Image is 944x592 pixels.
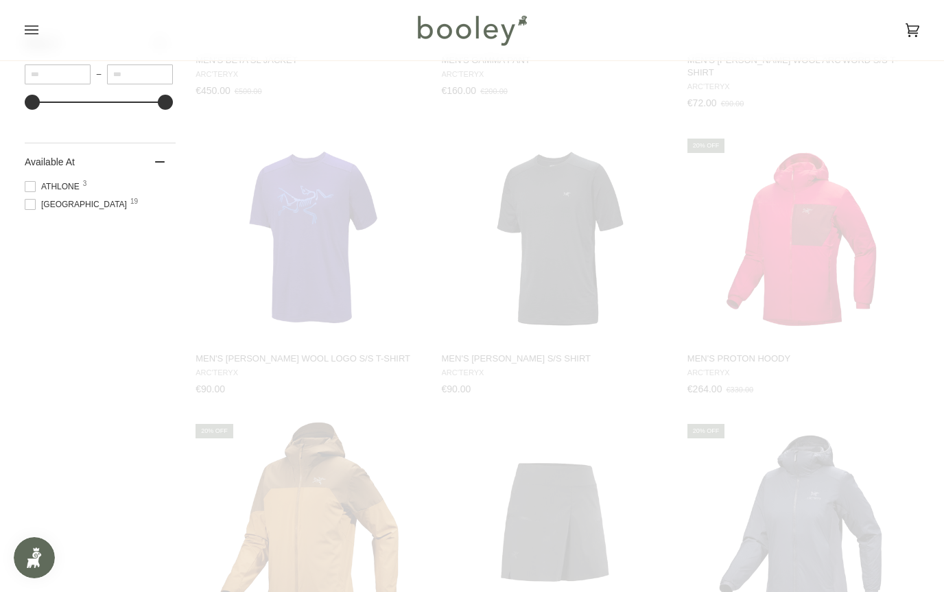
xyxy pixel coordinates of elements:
[91,69,107,79] span: –
[25,64,91,84] input: Minimum value
[412,10,532,50] img: Booley
[14,537,55,578] iframe: Button to open loyalty program pop-up
[25,156,75,167] span: Available At
[107,64,173,84] input: Maximum value
[83,180,87,187] span: 3
[25,180,84,193] span: Athlone
[130,198,138,205] span: 19
[25,198,131,211] span: [GEOGRAPHIC_DATA]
